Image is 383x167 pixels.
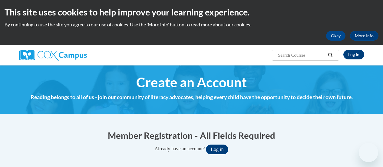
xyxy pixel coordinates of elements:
span: Already have an account? [155,146,205,151]
a: More Info [350,31,378,41]
a: Log In [343,50,364,59]
button: Log in [206,145,228,154]
h4: Reading belongs to all of us - join our community of literacy advocates, helping every child have... [19,93,364,101]
p: By continuing to use the site you agree to our use of cookies. Use the ‘More info’ button to read... [5,21,378,28]
h1: Member Registration - All Fields Required [19,129,364,142]
img: Cox Campus [19,50,87,61]
h2: This site uses cookies to help improve your learning experience. [5,6,378,18]
button: Search [326,52,335,59]
button: Okay [326,31,345,41]
input: Search Courses [277,52,326,59]
span: Create an Account [136,74,247,90]
iframe: Button to launch messaging window [359,143,378,162]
